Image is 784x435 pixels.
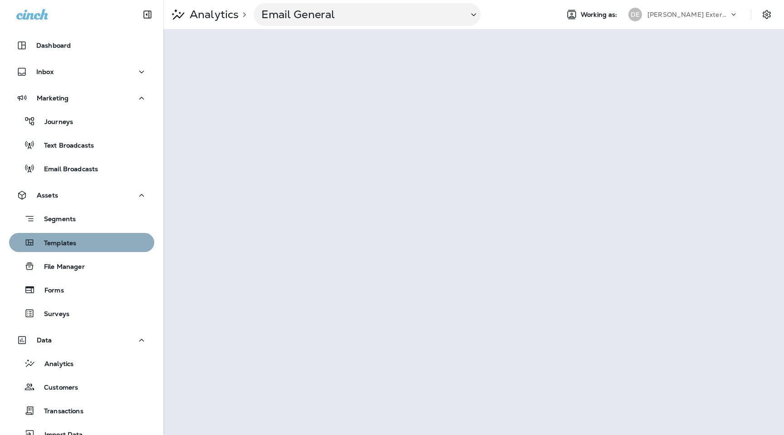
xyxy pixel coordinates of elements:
[9,135,154,154] button: Text Broadcasts
[35,360,73,369] p: Analytics
[9,159,154,178] button: Email Broadcasts
[9,401,154,420] button: Transactions
[261,8,461,21] p: Email General
[35,287,64,295] p: Forms
[9,63,154,81] button: Inbox
[239,11,246,18] p: >
[628,8,642,21] div: DE
[35,407,83,416] p: Transactions
[9,112,154,131] button: Journeys
[35,310,69,319] p: Surveys
[647,11,729,18] p: [PERSON_NAME] Exterminating
[35,239,76,248] p: Templates
[35,165,98,174] p: Email Broadcasts
[35,142,94,150] p: Text Broadcasts
[9,186,154,204] button: Assets
[36,42,71,49] p: Dashboard
[37,336,52,344] p: Data
[9,280,154,299] button: Forms
[9,257,154,276] button: File Manager
[186,8,239,21] p: Analytics
[9,89,154,107] button: Marketing
[9,209,154,228] button: Segments
[35,118,73,127] p: Journeys
[35,384,78,392] p: Customers
[9,377,154,396] button: Customers
[9,354,154,373] button: Analytics
[581,11,619,19] span: Working as:
[35,215,76,224] p: Segments
[163,29,784,435] iframe: To enrich screen reader interactions, please activate Accessibility in Grammarly extension settings
[9,304,154,323] button: Surveys
[35,263,85,272] p: File Manager
[759,6,775,23] button: Settings
[9,233,154,252] button: Templates
[36,68,54,75] p: Inbox
[135,5,160,24] button: Collapse Sidebar
[37,192,58,199] p: Assets
[9,331,154,349] button: Data
[9,36,154,54] button: Dashboard
[37,94,69,102] p: Marketing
